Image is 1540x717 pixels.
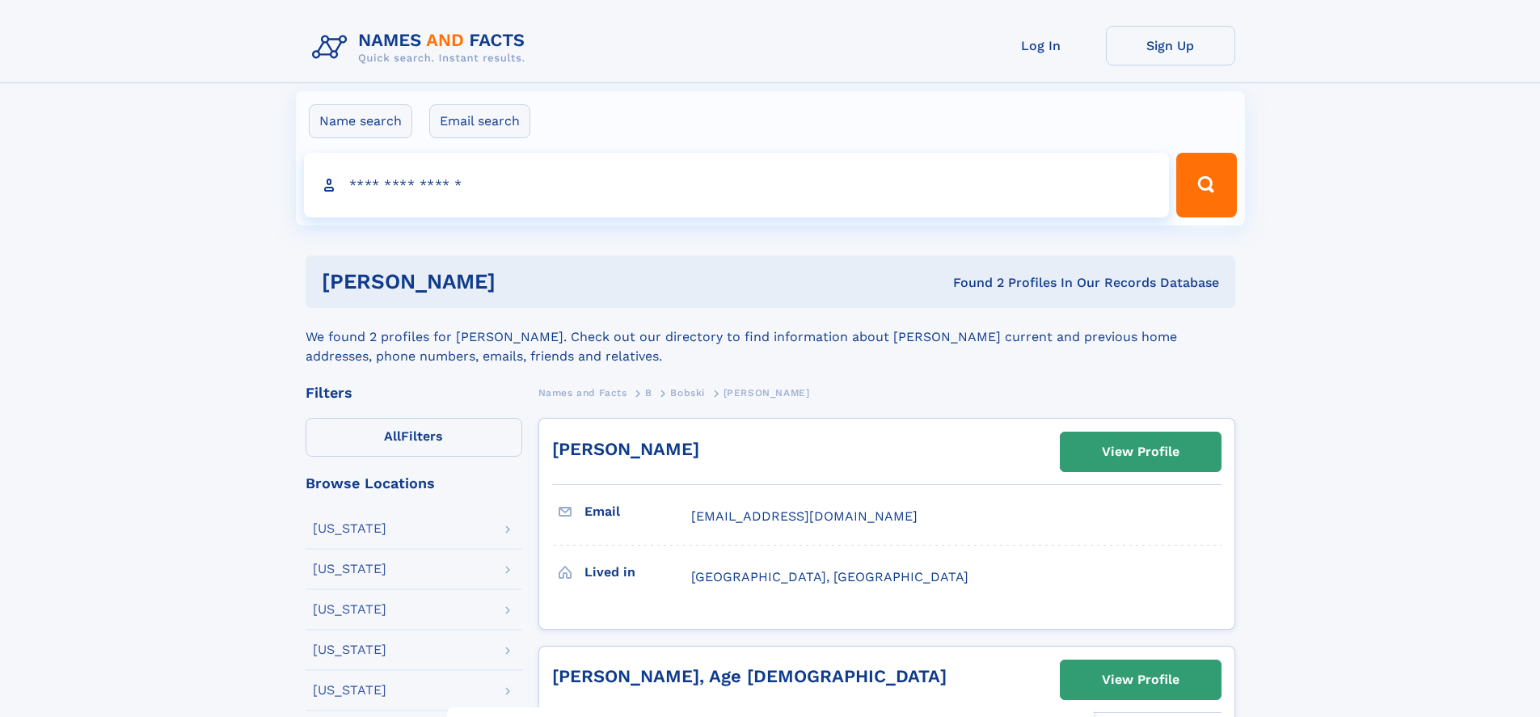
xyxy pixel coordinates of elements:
a: Names and Facts [538,382,627,403]
a: [PERSON_NAME], Age [DEMOGRAPHIC_DATA] [552,666,947,686]
span: [GEOGRAPHIC_DATA], [GEOGRAPHIC_DATA] [691,569,968,584]
a: View Profile [1061,432,1221,471]
span: B [645,387,652,399]
div: View Profile [1102,433,1179,470]
img: Logo Names and Facts [306,26,538,70]
a: Sign Up [1106,26,1235,65]
h3: Lived in [584,559,691,586]
div: [US_STATE] [313,522,386,535]
label: Name search [309,104,412,138]
span: All [384,428,401,444]
a: Log In [977,26,1106,65]
label: Filters [306,418,522,457]
div: We found 2 profiles for [PERSON_NAME]. Check out our directory to find information about [PERSON_... [306,308,1235,366]
h3: Email [584,498,691,525]
a: View Profile [1061,660,1221,699]
h1: [PERSON_NAME] [322,272,724,292]
a: B [645,382,652,403]
div: Filters [306,386,522,400]
div: View Profile [1102,661,1179,698]
label: Email search [429,104,530,138]
span: [EMAIL_ADDRESS][DOMAIN_NAME] [691,508,918,524]
button: Search Button [1176,153,1236,217]
div: Browse Locations [306,476,522,491]
span: Bobski [670,387,705,399]
div: [US_STATE] [313,643,386,656]
div: [US_STATE] [313,684,386,697]
span: [PERSON_NAME] [724,387,810,399]
div: [US_STATE] [313,563,386,576]
a: [PERSON_NAME] [552,439,699,459]
input: search input [304,153,1170,217]
a: Bobski [670,382,705,403]
div: Found 2 Profiles In Our Records Database [724,274,1219,292]
div: [US_STATE] [313,603,386,616]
